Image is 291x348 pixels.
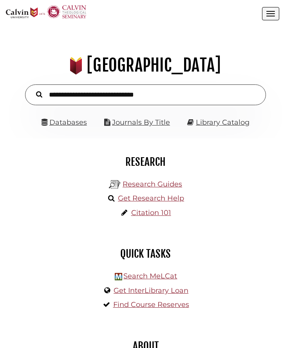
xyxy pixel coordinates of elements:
[112,118,170,127] a: Journals By Title
[42,118,87,127] a: Databases
[131,208,171,217] a: Citation 101
[109,179,121,190] img: Hekman Library Logo
[123,180,182,188] a: Research Guides
[113,300,189,309] a: Find Course Reserves
[12,247,279,260] h2: Quick Tasks
[36,91,42,98] i: Search
[118,194,184,203] a: Get Research Help
[32,89,46,99] button: Search
[123,272,177,280] a: Search MeLCat
[262,7,279,20] button: Open the menu
[12,155,279,169] h2: Research
[10,55,281,76] h1: [GEOGRAPHIC_DATA]
[196,118,249,127] a: Library Catalog
[114,286,188,295] a: Get InterLibrary Loan
[47,5,86,18] img: Calvin Theological Seminary
[115,273,122,280] img: Hekman Library Logo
